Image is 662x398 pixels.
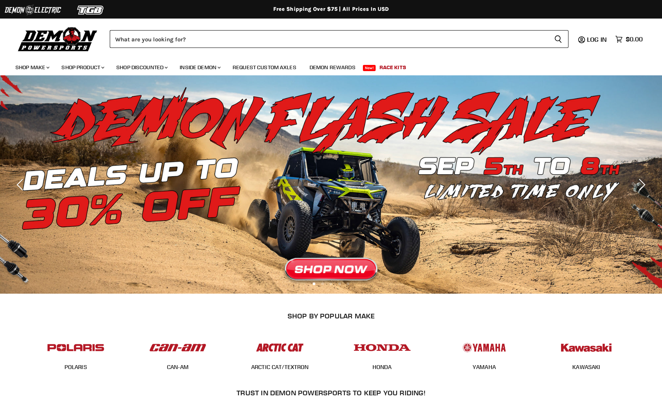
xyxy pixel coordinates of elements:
button: Next [633,177,648,192]
a: ARCTIC CAT/TEXTRON [251,364,309,371]
span: POLARIS [65,364,87,371]
span: KAWASAKI [572,364,600,371]
a: Shop Product [56,60,109,75]
a: Request Custom Axles [227,60,302,75]
span: HONDA [373,364,392,371]
img: POPULAR_MAKE_logo_2_dba48cf1-af45-46d4-8f73-953a0f002620.jpg [46,336,106,359]
span: New! [363,65,376,71]
a: YAMAHA [473,364,496,371]
input: Search [110,30,548,48]
img: Demon Powersports [15,25,100,53]
span: $0.00 [626,36,643,43]
a: Shop Discounted [111,60,172,75]
img: POPULAR_MAKE_logo_4_4923a504-4bac-4306-a1be-165a52280178.jpg [352,336,412,359]
button: Previous [14,177,29,192]
img: TGB Logo 2 [62,3,120,17]
li: Page dot 4 [338,282,341,285]
span: YAMAHA [473,364,496,371]
li: Page dot 5 [347,282,349,285]
a: $0.00 [611,34,647,45]
img: POPULAR_MAKE_logo_5_20258e7f-293c-4aac-afa8-159eaa299126.jpg [454,336,514,359]
img: POPULAR_MAKE_logo_3_027535af-6171-4c5e-a9bc-f0eccd05c5d6.jpg [250,336,310,359]
a: Shop Make [10,60,54,75]
li: Page dot 1 [313,282,315,285]
img: Demon Electric Logo 2 [4,3,62,17]
span: CAN-AM [167,364,189,371]
a: KAWASAKI [572,364,600,371]
a: Log in [584,36,611,43]
img: POPULAR_MAKE_logo_6_76e8c46f-2d1e-4ecc-b320-194822857d41.jpg [556,336,616,359]
button: Search [548,30,568,48]
h2: SHOP BY POPULAR MAKE [31,312,631,320]
a: Race Kits [374,60,412,75]
span: Log in [587,36,607,43]
img: POPULAR_MAKE_logo_1_adc20308-ab24-48c4-9fac-e3c1a623d575.jpg [148,336,208,359]
li: Page dot 3 [330,282,332,285]
a: CAN-AM [167,364,189,371]
a: Demon Rewards [304,60,361,75]
form: Product [110,30,568,48]
a: Inside Demon [174,60,225,75]
div: Free Shipping Over $75 | All Prices In USD [22,6,640,13]
a: POLARIS [65,364,87,371]
ul: Main menu [10,56,641,75]
span: ARCTIC CAT/TEXTRON [251,364,309,371]
li: Page dot 2 [321,282,324,285]
h2: Trust In Demon Powersports To Keep You Riding! [40,389,622,397]
a: HONDA [373,364,392,371]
